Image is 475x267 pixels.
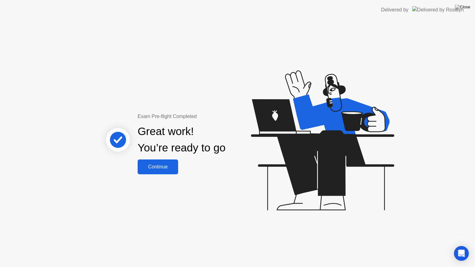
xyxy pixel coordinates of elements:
[138,159,178,174] button: Continue
[139,164,176,170] div: Continue
[138,113,265,120] div: Exam Pre-flight Completed
[455,5,470,10] img: Close
[412,6,464,13] img: Delivered by Rosalyn
[454,246,469,261] div: Open Intercom Messenger
[381,6,409,14] div: Delivered by
[138,123,225,156] div: Great work! You’re ready to go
